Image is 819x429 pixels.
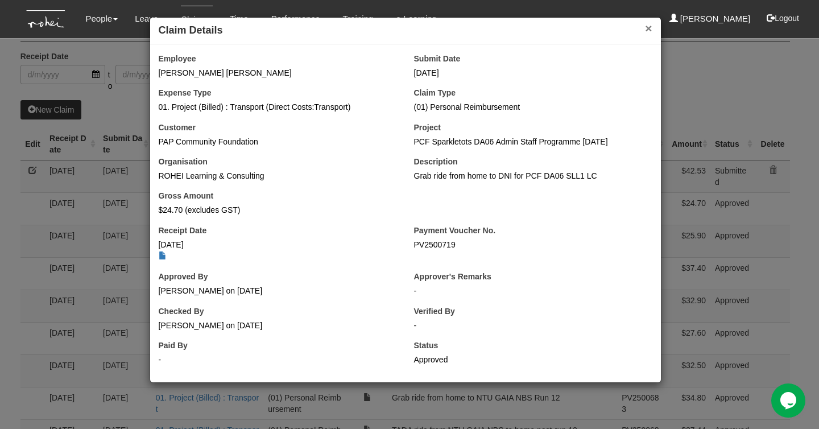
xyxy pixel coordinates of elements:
[159,87,212,98] label: Expense Type
[159,204,397,216] div: $24.70 (excludes GST)
[414,306,455,317] label: Verified By
[414,136,652,147] div: PCF Sparkletots DA06 Admin Staff Programme [DATE]
[159,271,208,282] label: Approved By
[159,320,397,331] div: [PERSON_NAME] on [DATE]
[414,285,652,296] div: -
[414,170,652,181] div: Grab ride from home to DNI for PCF DA06 SLL1 LC
[159,53,196,64] label: Employee
[159,225,207,236] label: Receipt Date
[414,101,652,113] div: (01) Personal Reimbursement
[414,320,652,331] div: -
[159,170,397,181] div: ROHEI Learning & Consulting
[159,24,223,36] b: Claim Details
[414,340,439,351] label: Status
[414,354,652,365] div: Approved
[414,122,441,133] label: Project
[159,136,397,147] div: PAP Community Foundation
[159,190,214,201] label: Gross Amount
[414,239,652,250] div: PV2500719
[414,67,652,79] div: [DATE]
[771,383,808,418] iframe: chat widget
[159,340,188,351] label: Paid By
[159,101,397,113] div: 01. Project (Billed) : Transport (Direct Costs:Transport)
[159,122,196,133] label: Customer
[159,306,204,317] label: Checked By
[159,156,208,167] label: Organisation
[414,271,491,282] label: Approver's Remarks
[645,22,652,34] button: ×
[159,354,397,365] div: -
[159,285,397,296] div: [PERSON_NAME] on [DATE]
[159,67,397,79] div: [PERSON_NAME] [PERSON_NAME]
[414,87,456,98] label: Claim Type
[414,225,496,236] label: Payment Voucher No.
[414,156,458,167] label: Description
[159,239,397,262] div: [DATE]
[414,53,461,64] label: Submit Date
